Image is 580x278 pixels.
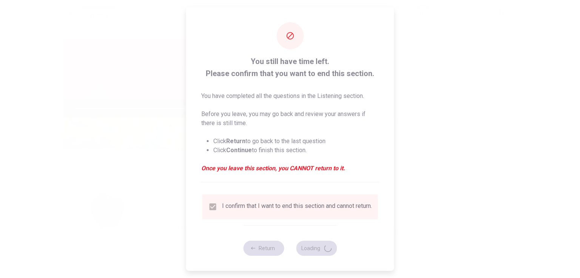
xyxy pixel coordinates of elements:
[213,137,379,146] li: Click to go back to the last question
[296,241,337,256] button: Loading
[201,92,379,101] p: You have completed all the questions in the Listening section.
[222,202,372,211] div: I confirm that I want to end this section and cannot return.
[243,241,284,256] button: Return
[201,164,379,173] em: Once you leave this section, you CANNOT return to it.
[201,55,379,79] span: You still have time left. Please confirm that you want to end this section.
[213,146,379,155] li: Click to finish this section.
[226,147,252,154] strong: Continue
[226,137,245,145] strong: Return
[201,110,379,128] p: Before you leave, you may go back and review your answers if there is still time.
